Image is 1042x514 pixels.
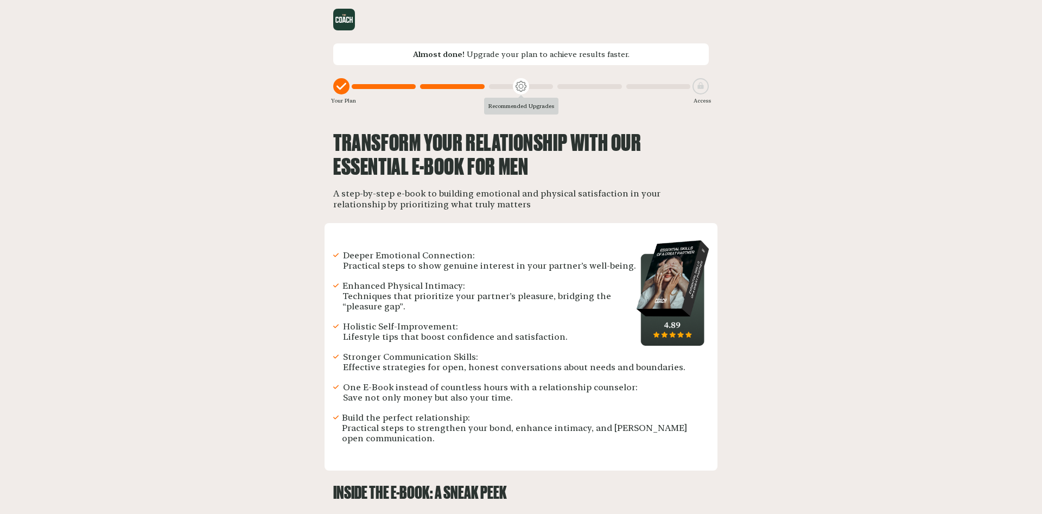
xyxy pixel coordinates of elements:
[333,9,355,30] img: logo
[343,321,568,332] div: Holistic Self-Improvement:
[343,362,685,372] div: Effective strategies for open, honest conversations about needs and boundaries.
[343,382,638,392] div: One E-Book instead of countless hours with a relationship counselor:
[343,332,568,342] div: Lifestyle tips that boost confidence and satisfaction.
[333,188,709,210] div: A step-by-step e-book to building emotional and physical satisfaction in your relationship by pri...
[342,413,709,423] div: Build the perfect relationship:
[342,291,636,312] div: Techniques that prioritize your partner’s pleasure, bridging the “pleasure gap”.
[636,240,709,346] img: book
[694,97,711,105] div: Access
[343,261,636,271] div: Practical steps to show genuine interest in your partner’s well-being.
[342,423,709,443] div: Practical steps to strengthen your bond, enhance intimacy, and [PERSON_NAME] open communication.
[331,97,356,105] div: Your Plan
[484,98,558,115] div: Recommended Upgrades
[333,484,709,501] div: INSIDE THE E-BOOK: A SNEAK PEEK
[343,392,638,403] div: Save not only money but also your time.
[333,131,709,179] div: TRANSFORM YOUR RELATIONSHIP WITH OUR ESSENTIAL E-BOOK FOR MEN
[343,250,636,261] div: Deeper Emotional Connection:
[342,281,636,291] div: Enhanced Physical Intimacy:
[413,49,465,59] b: Almost done!
[333,43,709,65] div: Upgrade your plan to achieve results faster.
[343,352,685,362] div: Stronger Communication Skills:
